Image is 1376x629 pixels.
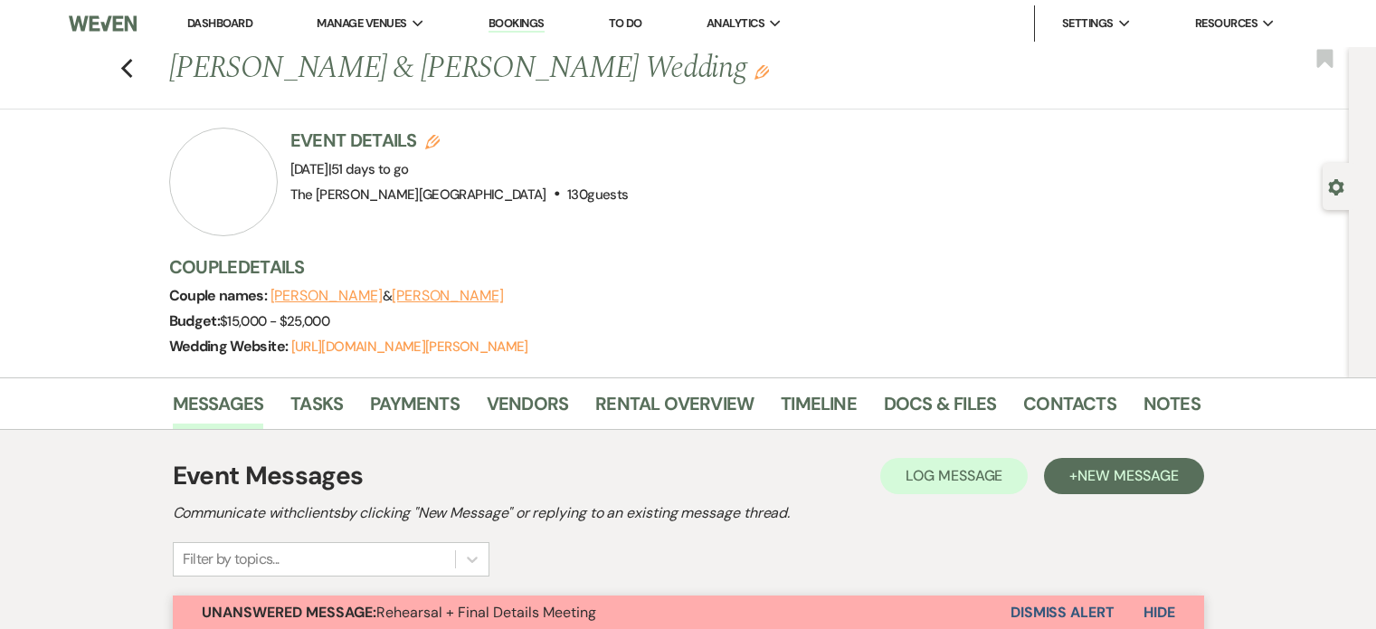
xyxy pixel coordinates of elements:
a: Timeline [781,389,857,429]
span: New Message [1077,466,1178,485]
button: +New Message [1044,458,1203,494]
span: Couple names: [169,286,270,305]
a: Contacts [1023,389,1116,429]
span: The [PERSON_NAME][GEOGRAPHIC_DATA] [290,186,546,204]
span: Resources [1195,14,1257,33]
a: Bookings [489,15,545,33]
span: $15,000 - $25,000 [220,312,329,330]
span: Rehearsal + Final Details Meeting [202,603,596,622]
a: Messages [173,389,264,429]
span: [DATE] [290,160,409,178]
span: 51 days to go [331,160,409,178]
button: Open lead details [1328,177,1344,195]
a: Notes [1144,389,1200,429]
img: Weven Logo [69,5,137,43]
button: Edit [754,63,769,80]
a: Docs & Files [884,389,996,429]
a: Tasks [290,389,343,429]
button: [PERSON_NAME] [270,289,383,303]
h1: [PERSON_NAME] & [PERSON_NAME] Wedding [169,47,980,91]
span: Budget: [169,311,221,330]
h3: Couple Details [169,254,1182,280]
span: & [270,287,504,305]
h3: Event Details [290,128,629,153]
a: Dashboard [187,15,252,31]
h2: Communicate with clients by clicking "New Message" or replying to an existing message thread. [173,502,1204,524]
span: Hide [1144,603,1175,622]
span: Manage Venues [317,14,406,33]
strong: Unanswered Message: [202,603,376,622]
a: To Do [609,15,642,31]
a: Payments [370,389,460,429]
span: | [328,160,409,178]
span: Wedding Website: [169,337,291,356]
h1: Event Messages [173,457,364,495]
span: Analytics [707,14,764,33]
button: Log Message [880,458,1028,494]
a: Vendors [487,389,568,429]
button: [PERSON_NAME] [392,289,504,303]
span: Settings [1062,14,1114,33]
span: Log Message [906,466,1002,485]
div: Filter by topics... [183,548,280,570]
a: Rental Overview [595,389,754,429]
span: 130 guests [567,186,628,204]
a: [URL][DOMAIN_NAME][PERSON_NAME] [291,338,528,356]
